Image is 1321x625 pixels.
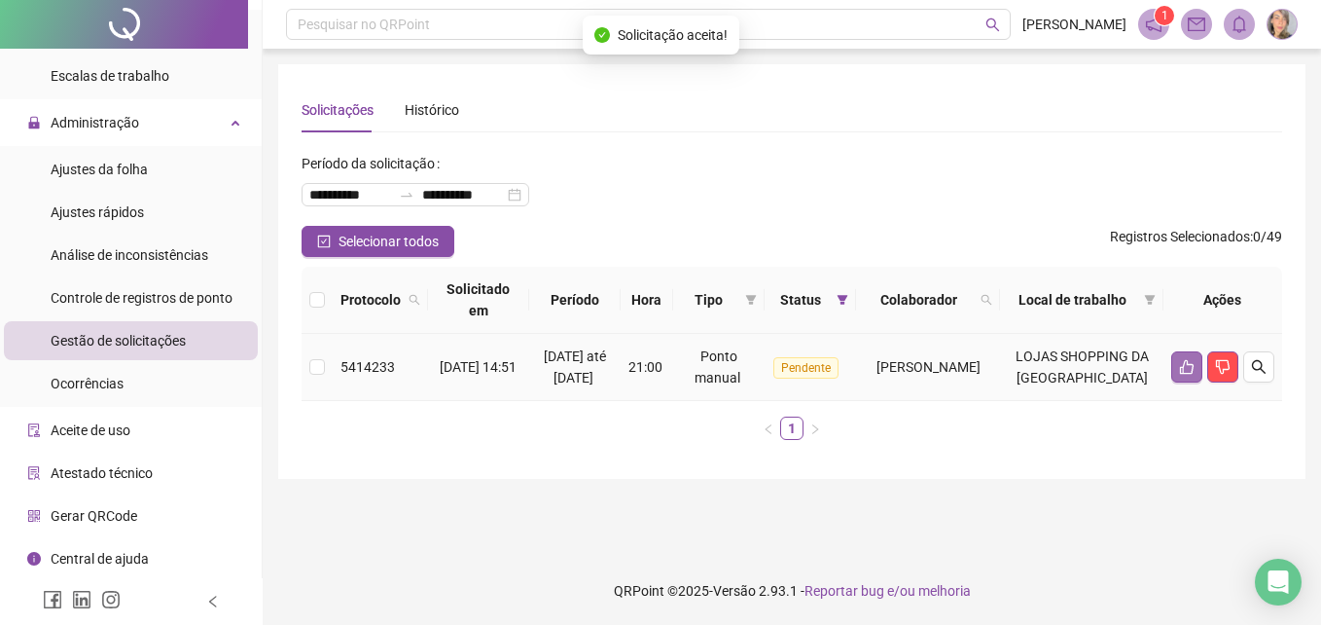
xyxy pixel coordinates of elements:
[51,162,148,177] span: Ajustes da folha
[1188,16,1205,33] span: mail
[340,359,395,375] span: 5414233
[27,423,41,437] span: audit
[628,359,662,375] span: 21:00
[51,508,137,524] span: Gerar QRCode
[72,590,91,609] span: linkedin
[302,99,374,121] div: Solicitações
[1215,359,1231,375] span: dislike
[1267,10,1297,39] img: 94756
[837,294,848,306] span: filter
[772,289,829,311] span: Status
[757,417,780,440] li: Página anterior
[773,357,839,379] span: Pendente
[745,294,757,306] span: filter
[43,590,62,609] span: facebook
[428,267,529,334] th: Solicitado em
[1144,294,1156,306] span: filter
[51,204,144,220] span: Ajustes rápidos
[206,595,220,608] span: left
[876,359,981,375] span: [PERSON_NAME]
[1231,16,1248,33] span: bell
[1161,9,1168,22] span: 1
[317,235,331,248] span: check-square
[399,187,414,202] span: to
[51,376,124,391] span: Ocorrências
[1171,289,1274,311] div: Ações
[263,557,1321,625] footer: QRPoint © 2025 - 2.93.1 -
[405,285,424,314] span: search
[695,349,740,386] span: Ponto manual
[399,187,414,202] span: swap-right
[981,294,992,306] span: search
[302,148,447,179] label: Período da solicitação
[302,226,454,257] button: Selecionar todos
[1022,14,1126,35] span: [PERSON_NAME]
[51,465,153,481] span: Atestado técnico
[339,231,439,252] span: Selecionar todos
[713,583,756,599] span: Versão
[1145,16,1162,33] span: notification
[27,552,41,566] span: info-circle
[1110,229,1250,244] span: Registros Selecionados
[440,359,517,375] span: [DATE] 14:51
[340,289,401,311] span: Protocolo
[757,417,780,440] button: left
[27,466,41,480] span: solution
[544,349,606,386] span: [DATE] até [DATE]
[1140,285,1160,314] span: filter
[51,423,130,438] span: Aceite de uso
[864,289,974,311] span: Colaborador
[51,290,232,306] span: Controle de registros de ponto
[741,285,761,314] span: filter
[803,417,827,440] li: Próxima página
[51,551,149,567] span: Central de ajuda
[803,417,827,440] button: right
[409,294,420,306] span: search
[809,423,821,435] span: right
[1008,289,1136,311] span: Local de trabalho
[804,583,971,599] span: Reportar bug e/ou melhoria
[529,267,621,334] th: Período
[985,18,1000,32] span: search
[781,418,803,439] a: 1
[1155,6,1174,25] sup: 1
[681,289,737,311] span: Tipo
[51,333,186,349] span: Gestão de solicitações
[621,267,673,334] th: Hora
[780,417,803,440] li: 1
[1179,359,1195,375] span: like
[51,115,139,130] span: Administração
[101,590,121,609] span: instagram
[833,285,852,314] span: filter
[51,68,169,84] span: Escalas de trabalho
[27,116,41,129] span: lock
[27,509,41,523] span: qrcode
[763,423,774,435] span: left
[977,285,996,314] span: search
[1110,226,1282,257] span: : 0 / 49
[51,247,208,263] span: Análise de inconsistências
[1251,359,1267,375] span: search
[1255,559,1302,606] div: Open Intercom Messenger
[1000,334,1163,401] td: LOJAS SHOPPING DA [GEOGRAPHIC_DATA]
[405,99,459,121] div: Histórico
